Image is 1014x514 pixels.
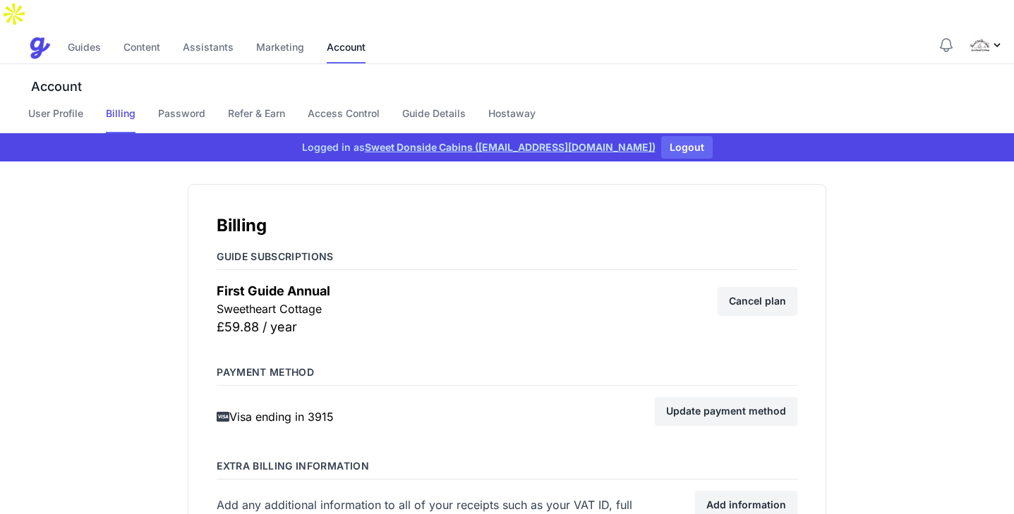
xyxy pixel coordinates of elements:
[228,106,285,133] a: Refer & Earn
[217,213,797,238] h1: Billing
[327,33,366,63] a: Account
[661,136,713,159] button: Logout
[402,106,466,133] a: Guide Details
[969,34,1003,56] div: Profile Menu
[123,33,160,63] a: Content
[969,34,991,56] img: e2zepu93b96kra6qlgdwpwardh7n
[28,106,83,133] a: User Profile
[217,365,797,386] h5: Payment Method
[217,281,695,300] h4: First Guide Annual
[217,317,695,337] div: £59.88 / year
[938,37,955,54] button: Notifications
[183,33,234,63] a: Assistants
[217,408,632,425] div: Visa ending in 3915
[28,37,51,59] img: Guestive Guides
[718,287,797,315] a: Cancel plan
[256,33,304,63] a: Marketing
[158,106,205,133] a: Password
[217,459,797,479] h5: Extra Billing Information
[302,140,656,154] span: Logged in as
[488,106,536,133] a: Hostaway
[308,106,380,133] a: Access Control
[28,78,1014,95] h3: Account
[655,397,797,425] a: Update payment method
[217,300,695,317] p: Sweetheart Cottage
[106,106,135,133] a: Billing
[217,250,797,270] h5: Guide subscriptions
[68,33,101,63] a: Guides
[365,141,656,153] a: Sweet Donside Cabins ([EMAIL_ADDRESS][DOMAIN_NAME])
